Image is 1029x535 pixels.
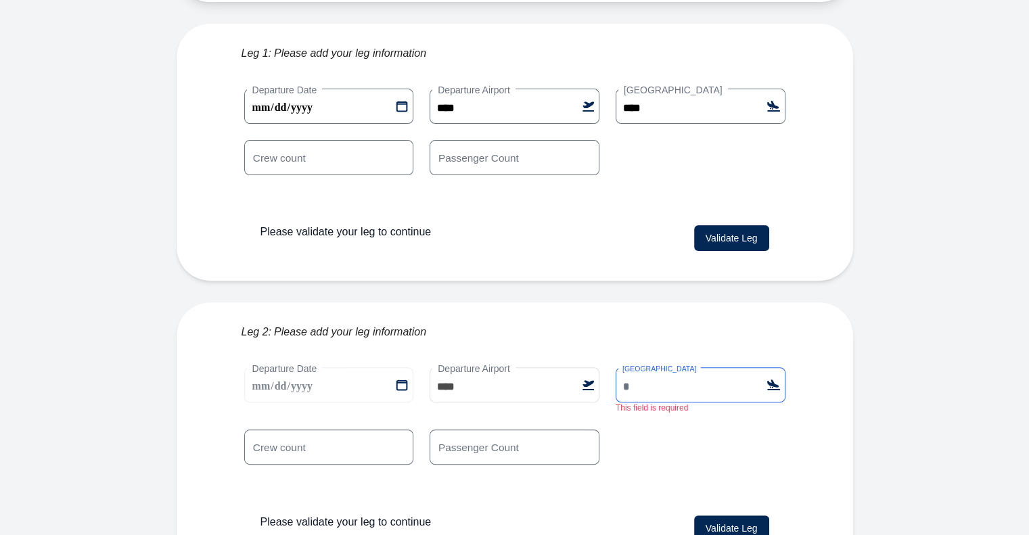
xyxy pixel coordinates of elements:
label: [GEOGRAPHIC_DATA] [618,364,700,374]
div: This field is required [616,402,785,413]
label: Departure Date [247,83,323,97]
p: Please validate your leg to continue [260,224,432,240]
label: Crew count [247,440,311,455]
label: Passenger Count [432,440,525,455]
button: Validate Leg [694,225,769,251]
label: Departure Airport [432,362,516,375]
label: [GEOGRAPHIC_DATA] [618,83,728,97]
p: Please validate your leg to continue [260,514,432,530]
label: Crew count [247,150,311,165]
span: Please add your leg information [274,45,426,62]
label: Passenger Count [432,150,525,165]
span: Leg 1: [242,45,271,62]
label: Departure Airport [432,83,516,97]
span: Please add your leg information [274,324,426,340]
label: Departure Date [247,362,323,375]
span: Leg 2: [242,324,271,340]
